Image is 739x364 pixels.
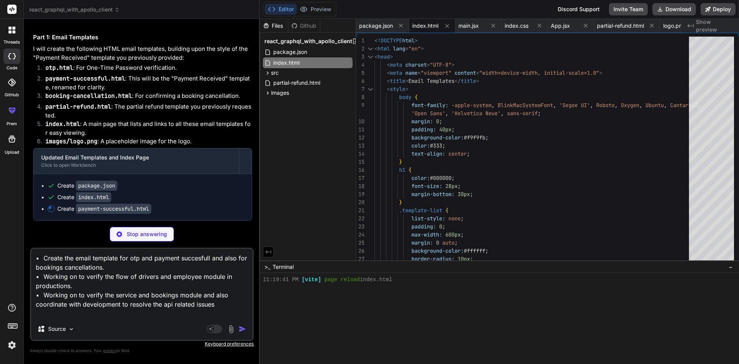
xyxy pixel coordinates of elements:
[5,92,19,98] label: GitHub
[430,142,442,149] span: #333
[399,199,402,206] span: }
[356,182,364,190] div: 18
[273,263,294,271] span: Terminal
[411,255,455,262] span: border-radius:
[405,45,408,52] span: =
[701,3,736,15] button: Deploy
[45,138,97,145] code: images/logo.png
[227,325,236,334] img: attachment
[324,276,360,283] span: page reload
[553,102,556,109] span: ,
[402,37,415,44] span: html
[39,74,252,92] li: : This will be the "Payment Received" template, renamed for clarity.
[439,118,442,125] span: ;
[45,92,132,100] code: booking-cancellation.html
[76,192,111,202] code: index.html
[418,69,421,76] span: =
[127,230,167,238] p: Stop answering
[356,231,364,239] div: 24
[356,166,364,174] div: 16
[411,126,436,133] span: padding:
[390,69,402,76] span: meta
[356,174,364,182] div: 17
[356,126,364,134] div: 11
[393,45,405,52] span: lang
[597,22,644,30] span: partial-refund.html
[458,183,461,190] span: ;
[5,149,19,156] label: Upload
[411,174,430,181] span: color:
[378,45,390,52] span: html
[411,191,455,198] span: margin-bottom:
[265,4,297,15] button: Editor
[621,102,639,109] span: Oxygen
[451,126,455,133] span: ;
[411,247,464,254] span: background-color:
[356,198,364,206] div: 20
[663,22,685,30] span: logo.png
[411,231,442,238] span: max-width:
[7,65,17,71] label: code
[356,190,364,198] div: 19
[387,77,390,84] span: <
[356,142,364,150] div: 13
[458,255,470,262] span: 10px
[461,215,464,222] span: ;
[492,102,495,109] span: ,
[729,263,733,271] span: −
[411,223,436,230] span: padding:
[445,207,448,214] span: {
[399,207,442,214] span: .template-list
[411,134,464,141] span: background-color:
[45,64,73,72] code: otp.html
[411,110,445,117] span: 'Open Sans'
[411,215,445,222] span: list-style:
[356,77,364,85] div: 6
[461,77,476,84] span: title
[359,22,393,30] span: package.json
[356,150,364,158] div: 14
[551,22,570,30] span: App.jsx
[390,86,405,92] span: style
[476,69,479,76] span: =
[470,255,473,262] span: ;
[652,3,696,15] button: Download
[476,77,479,84] span: >
[448,150,467,157] span: center
[356,215,364,223] div: 22
[103,348,117,353] span: privacy
[405,77,408,84] span: >
[48,325,66,333] p: Source
[445,183,458,190] span: 28px
[387,61,390,68] span: <
[375,45,378,52] span: <
[273,58,300,67] span: index.html
[455,239,458,246] span: ;
[76,181,117,191] code: package.json
[356,37,364,45] div: 1
[356,239,364,247] div: 25
[356,247,364,255] div: 26
[599,69,602,76] span: >
[696,18,733,34] span: Show preview
[356,117,364,126] div: 10
[3,39,20,45] label: threads
[411,150,445,157] span: text-align:
[408,45,421,52] span: "en"
[408,166,411,173] span: {
[415,37,418,44] span: >
[356,85,364,93] div: 7
[470,191,473,198] span: ;
[405,86,408,92] span: >
[399,158,402,165] span: }
[41,162,231,168] div: Click to open Workbench
[609,3,648,15] button: Invite Team
[57,193,111,201] div: Create
[271,89,289,97] span: images
[442,223,445,230] span: ;
[57,205,151,213] div: Create
[455,69,476,76] span: content
[498,102,553,109] span: BlinkMacSystemFont
[451,102,492,109] span: -apple-system
[485,134,488,141] span: ;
